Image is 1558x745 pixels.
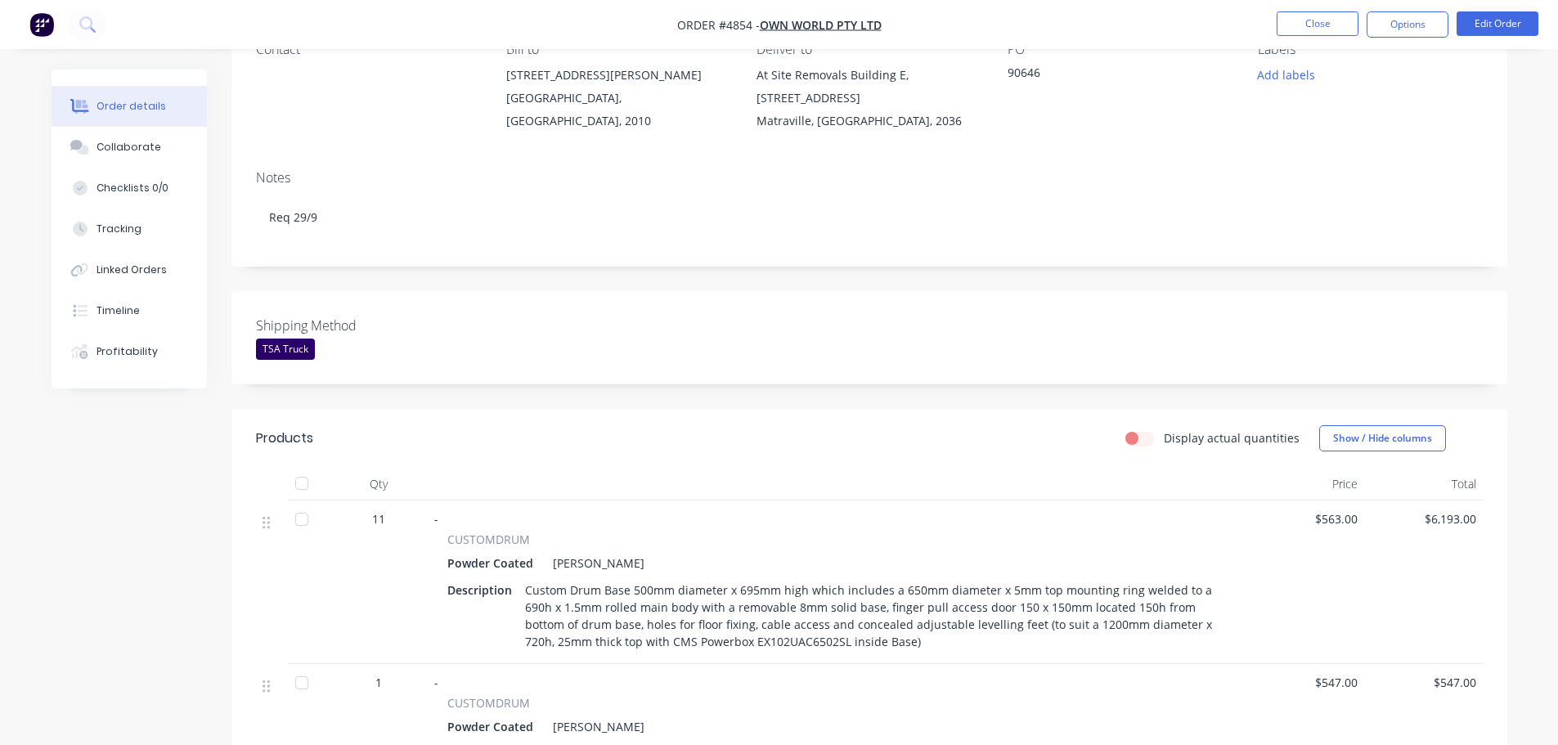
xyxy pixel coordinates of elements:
div: [STREET_ADDRESS][PERSON_NAME][GEOGRAPHIC_DATA], [GEOGRAPHIC_DATA], 2010 [506,64,730,132]
div: Description [447,578,519,602]
button: Tracking [52,209,207,249]
div: Linked Orders [97,263,167,277]
button: Edit Order [1457,11,1538,36]
div: At Site Removals Building E, [STREET_ADDRESS]Matraville, [GEOGRAPHIC_DATA], 2036 [757,64,981,132]
span: CUSTOMDRUM [447,531,530,548]
div: [PERSON_NAME] [546,715,644,738]
button: Options [1367,11,1448,38]
div: Custom Drum Base 500mm diameter x 695mm high which includes a 650mm diameter x 5mm top mounting r... [519,578,1226,653]
div: Qty [330,468,428,500]
div: Notes [256,170,1483,186]
button: Checklists 0/0 [52,168,207,209]
span: $6,193.00 [1371,510,1476,527]
div: Powder Coated [447,551,540,575]
div: Contact [256,42,480,57]
span: - [434,511,438,527]
button: Show / Hide columns [1319,425,1446,451]
div: Timeline [97,303,140,318]
button: Linked Orders [52,249,207,290]
div: [PERSON_NAME] [546,551,644,575]
div: Order details [97,99,166,114]
span: $547.00 [1371,674,1476,691]
span: 11 [372,510,385,527]
div: Bill to [506,42,730,57]
div: Tracking [97,222,141,236]
button: Timeline [52,290,207,331]
div: Checklists 0/0 [97,181,168,195]
span: $563.00 [1252,510,1358,527]
div: TSA Truck [256,339,315,360]
label: Display actual quantities [1164,429,1300,447]
div: Req 29/9 [256,192,1483,242]
div: Profitability [97,344,158,359]
button: Collaborate [52,127,207,168]
div: Powder Coated [447,715,540,738]
div: [GEOGRAPHIC_DATA], [GEOGRAPHIC_DATA], 2010 [506,87,730,132]
div: Collaborate [97,140,161,155]
a: Own World Pty Ltd [760,17,882,33]
button: Close [1277,11,1358,36]
div: PO [1008,42,1232,57]
div: 90646 [1008,64,1212,87]
span: CUSTOMDRUM [447,694,530,711]
span: Order #4854 - [677,17,760,33]
button: Profitability [52,331,207,372]
button: Add labels [1249,64,1324,86]
div: Labels [1258,42,1482,57]
div: Price [1246,468,1364,500]
span: 1 [375,674,382,691]
img: Factory [29,12,54,37]
div: Products [256,429,313,448]
div: [STREET_ADDRESS][PERSON_NAME] [506,64,730,87]
div: Total [1364,468,1483,500]
div: Matraville, [GEOGRAPHIC_DATA], 2036 [757,110,981,132]
div: Deliver to [757,42,981,57]
label: Shipping Method [256,316,460,335]
button: Order details [52,86,207,127]
span: $547.00 [1252,674,1358,691]
div: At Site Removals Building E, [STREET_ADDRESS] [757,64,981,110]
span: - [434,675,438,690]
